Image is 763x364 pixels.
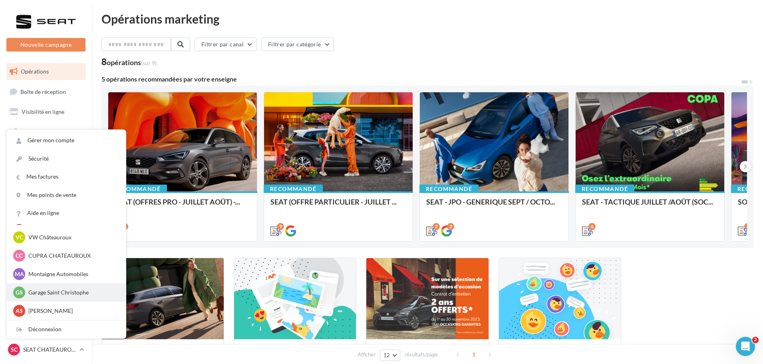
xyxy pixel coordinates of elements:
button: 12 [380,350,400,361]
span: SEAT (OFFRE PARTICULIER - JUILLET ... [270,197,397,206]
div: 5 opérations recommandées par votre enseigne [101,76,741,82]
p: [PERSON_NAME] [28,307,116,315]
div: Recommandé [575,185,634,193]
div: 6 [588,223,596,230]
span: SEAT (OFFRES PRO - JUILLET AOÛT) -... [115,197,240,206]
a: SC SEAT CHATEAUROUX [6,342,85,357]
a: Opérations [5,63,87,80]
span: 12 [383,352,390,358]
a: Calendrier [5,183,87,200]
p: Montaigne Automobiles [28,270,116,278]
span: SEAT - TACTIQUE JUILLET /AOÛT (SOC... [582,197,713,206]
button: Nouvelle campagne [6,38,85,52]
span: (sur 9) [141,60,157,66]
div: 9 [277,223,284,230]
p: Garage Saint Christophe [28,288,116,296]
a: Campagnes [5,123,87,140]
a: Aide en ligne [7,204,126,222]
div: opérations [107,59,157,66]
a: Gérer mon compte [7,131,126,149]
a: Sécurité [7,150,126,168]
span: AS [16,307,23,315]
span: résultats/page [405,351,438,358]
div: Recommandé [264,185,323,193]
a: Mes factures [7,168,126,186]
a: Campagnes DataOnDemand [5,229,87,253]
div: 2 [447,223,454,230]
div: Recommandé [108,185,167,193]
div: Opérations marketing [101,13,753,25]
span: Afficher [358,351,376,358]
span: GS [16,288,23,296]
div: 2 [433,223,440,230]
span: CC [16,252,23,260]
p: VW Châteauroux [28,233,116,241]
div: 3 [744,223,751,230]
a: Boîte de réception [5,83,87,100]
div: Déconnexion [7,320,126,338]
span: VC [16,233,23,241]
span: 2 [752,337,759,343]
span: 1 [467,348,480,361]
span: Opérations [21,68,49,75]
a: Mes points de vente [7,186,126,204]
a: Contacts [5,143,87,160]
div: Recommandé [419,185,479,193]
p: CUPRA CHATEAUROUX [28,252,116,260]
button: Filtrer par catégorie [261,38,334,51]
span: MA [15,270,24,278]
iframe: Intercom live chat [736,337,755,356]
p: SEAT CHATEAUROUX [23,346,76,354]
span: SC [11,346,18,354]
button: Filtrer par canal [195,38,257,51]
span: SEAT - JPO - GENERIQUE SEPT / OCTO... [426,197,555,206]
span: Campagnes [20,128,49,135]
span: Visibilité en ligne [22,108,64,115]
a: Médiathèque [5,163,87,180]
div: 8 [101,58,157,66]
a: Visibilité en ligne [5,103,87,120]
a: PLV et print personnalisable [5,203,87,227]
span: Boîte de réception [20,88,66,95]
